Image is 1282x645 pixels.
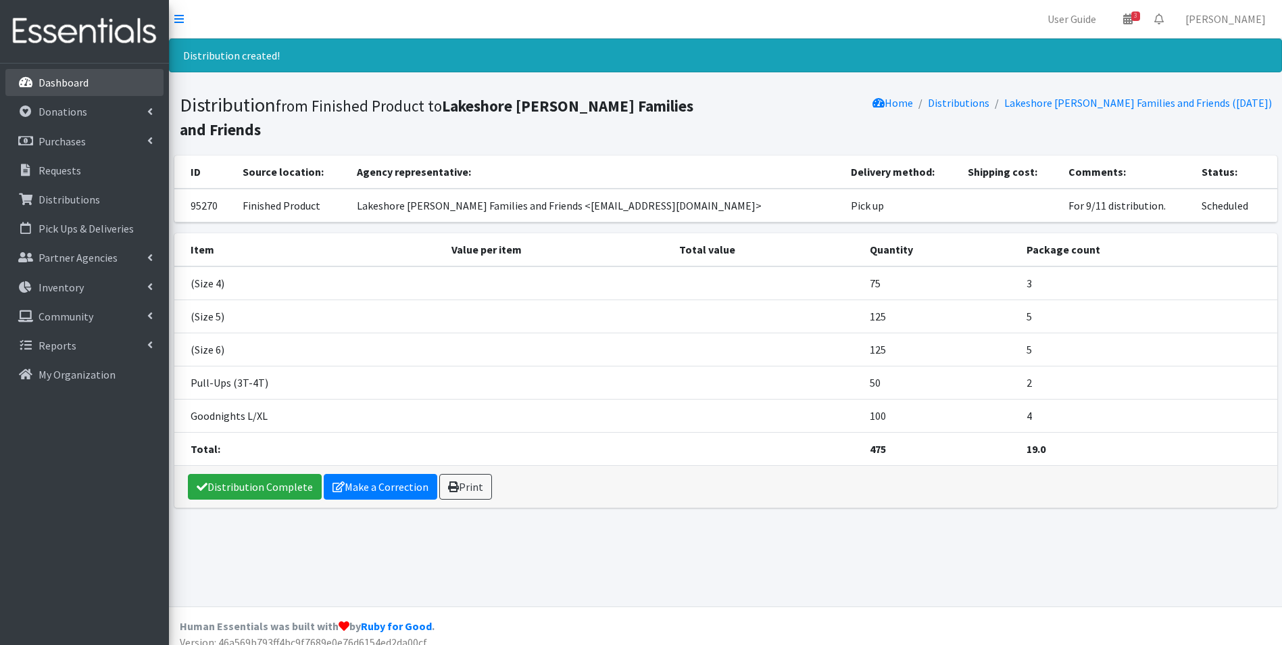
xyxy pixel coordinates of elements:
[928,96,989,110] a: Distributions
[180,619,435,633] strong: Human Essentials was built with by .
[862,333,1018,366] td: 125
[862,233,1018,266] th: Quantity
[39,339,76,352] p: Reports
[39,251,118,264] p: Partner Agencies
[174,233,443,266] th: Item
[174,333,443,366] td: (Size 6)
[349,156,843,189] th: Agency representative:
[5,157,164,184] a: Requests
[1175,5,1277,32] a: [PERSON_NAME]
[39,310,93,323] p: Community
[1131,11,1140,21] span: 3
[174,300,443,333] td: (Size 5)
[174,189,235,222] td: 95270
[1060,156,1193,189] th: Comments:
[1112,5,1143,32] a: 3
[1018,333,1277,366] td: 5
[862,366,1018,400] td: 50
[39,222,134,235] p: Pick Ups & Deliveries
[191,442,220,456] strong: Total:
[349,189,843,222] td: Lakeshore [PERSON_NAME] Families and Friends <[EMAIL_ADDRESS][DOMAIN_NAME]>
[5,128,164,155] a: Purchases
[872,96,913,110] a: Home
[180,93,721,140] h1: Distribution
[1027,442,1045,456] strong: 19.0
[1018,400,1277,433] td: 4
[174,156,235,189] th: ID
[439,474,492,500] a: Print
[5,361,164,388] a: My Organization
[671,233,862,266] th: Total value
[5,244,164,271] a: Partner Agencies
[1018,300,1277,333] td: 5
[235,156,349,189] th: Source location:
[1193,189,1277,222] td: Scheduled
[862,400,1018,433] td: 100
[5,69,164,96] a: Dashboard
[862,300,1018,333] td: 125
[843,156,960,189] th: Delivery method:
[39,164,81,177] p: Requests
[180,96,693,139] small: from Finished Product to
[5,274,164,301] a: Inventory
[39,193,100,206] p: Distributions
[1018,233,1277,266] th: Package count
[960,156,1060,189] th: Shipping cost:
[5,186,164,213] a: Distributions
[5,303,164,330] a: Community
[361,619,432,633] a: Ruby for Good
[843,189,960,222] td: Pick up
[39,368,116,381] p: My Organization
[324,474,437,500] a: Make a Correction
[39,281,84,294] p: Inventory
[5,215,164,242] a: Pick Ups & Deliveries
[39,105,87,118] p: Donations
[39,135,86,148] p: Purchases
[1004,96,1272,110] a: Lakeshore [PERSON_NAME] Families and Friends ([DATE])
[443,233,671,266] th: Value per item
[870,442,886,456] strong: 475
[169,39,1282,72] div: Distribution created!
[174,266,443,300] td: (Size 4)
[1018,266,1277,300] td: 3
[235,189,349,222] td: Finished Product
[1037,5,1107,32] a: User Guide
[5,9,164,54] img: HumanEssentials
[174,366,443,400] td: Pull-Ups (3T-4T)
[1193,156,1277,189] th: Status:
[1060,189,1193,222] td: For 9/11 distribution.
[5,332,164,359] a: Reports
[188,474,322,500] a: Distribution Complete
[5,98,164,125] a: Donations
[174,400,443,433] td: Goodnights L/XL
[39,76,89,89] p: Dashboard
[1018,366,1277,400] td: 2
[862,266,1018,300] td: 75
[180,96,693,139] b: Lakeshore [PERSON_NAME] Families and Friends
